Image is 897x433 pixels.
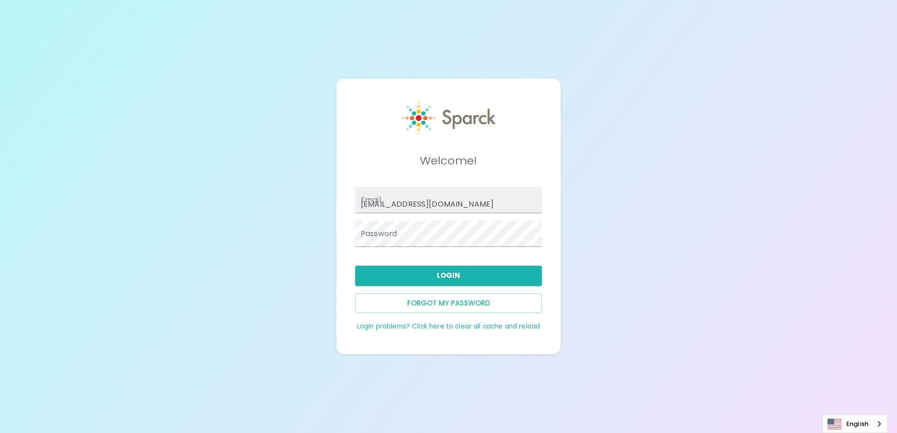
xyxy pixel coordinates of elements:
[355,266,542,285] button: Login
[355,293,542,313] button: Forgot my password
[823,415,887,433] a: English
[402,101,495,135] img: Sparck logo
[822,415,888,433] div: Language
[357,322,540,331] a: Login problems? Click here to clear all cache and reload
[822,415,888,433] aside: Language selected: English
[355,153,542,168] h5: Welcome!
